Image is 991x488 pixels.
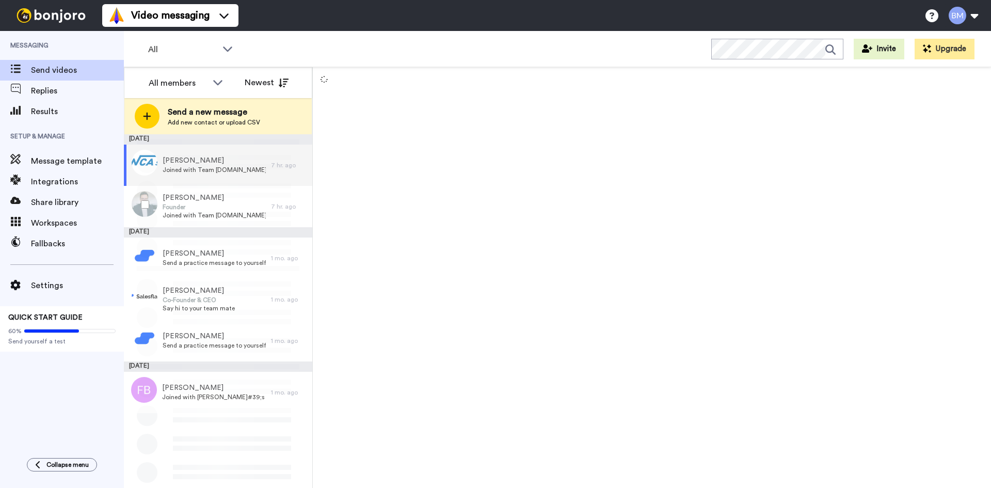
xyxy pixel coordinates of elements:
span: [PERSON_NAME] [163,331,266,341]
span: Replies [31,85,124,97]
span: Workspaces [31,217,124,229]
button: Collapse menu [27,458,97,471]
img: 25a09ee6-65ca-4dac-8c5d-155c1396d08a.png [132,243,157,269]
span: Send a practice message to yourself [163,341,266,350]
span: Fallbacks [31,238,124,250]
span: 60% [8,327,22,335]
span: QUICK START GUIDE [8,314,83,321]
span: Message template [31,155,124,167]
span: Send yourself a test [8,337,116,345]
div: [DATE] [124,361,312,372]
span: [PERSON_NAME] [162,383,266,393]
img: fb.png [131,377,157,403]
span: Settings [31,279,124,292]
div: 1 mo. ago [271,337,307,345]
span: Integrations [31,176,124,188]
span: Share library [31,196,124,209]
img: vm-color.svg [108,7,125,24]
span: [PERSON_NAME] [163,248,266,259]
span: Send a new message [168,106,260,118]
div: 7 hr. ago [271,161,307,169]
span: Co-Founder & CEO [163,296,235,304]
span: Add new contact or upload CSV [168,118,260,127]
div: [DATE] [124,227,312,238]
span: Joined with Team [DOMAIN_NAME] [163,211,266,219]
span: Send a practice message to yourself [163,259,266,267]
button: Invite [854,39,904,59]
div: [DATE] [124,134,312,145]
span: Video messaging [131,8,210,23]
button: Newest [237,72,296,93]
span: Collapse menu [46,461,89,469]
span: Results [31,105,124,118]
div: All members [149,77,207,89]
img: 0a0cc1f7-fbbf-4760-9177-14bc26de692a.png [132,325,157,351]
img: b46bb965-4e23-4ed9-af25-8a5ad06f61ca.png [132,284,157,310]
img: 4f688dbc-e381-4223-abd7-7a2ae40e3194.png [132,150,157,176]
span: Joined with [PERSON_NAME]#39;s team [162,393,266,401]
div: 1 mo. ago [271,295,307,304]
div: 1 mo. ago [271,254,307,262]
div: 1 mo. ago [271,388,307,397]
button: Upgrade [915,39,974,59]
span: Joined with Team [DOMAIN_NAME] [163,166,266,174]
span: Say hi to your team mate [163,304,235,312]
span: All [148,43,217,56]
span: Send videos [31,64,124,76]
span: [PERSON_NAME] [163,286,235,296]
img: bj-logo-header-white.svg [12,8,90,23]
span: [PERSON_NAME] [163,193,266,203]
div: 7 hr. ago [271,202,307,211]
span: Founder [163,203,266,211]
span: [PERSON_NAME] [163,155,266,166]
